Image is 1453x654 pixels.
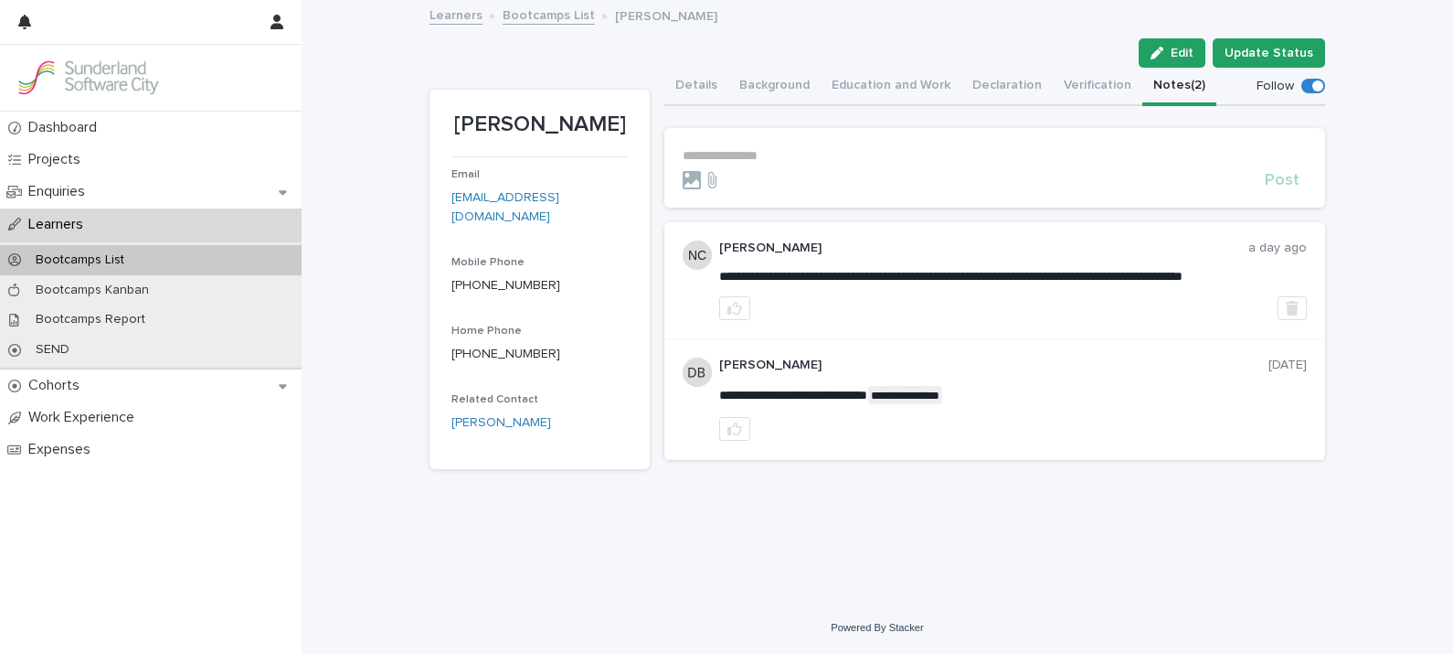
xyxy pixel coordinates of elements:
p: Expenses [21,441,105,458]
button: like this post [719,417,750,441]
img: GVzBcg19RCOYju8xzymn [15,59,161,96]
button: Post [1257,172,1307,188]
p: Bootcamps List [21,252,139,268]
button: Declaration [961,68,1053,106]
button: Notes (2) [1142,68,1216,106]
a: Bootcamps List [503,4,595,25]
button: Delete post [1278,296,1307,320]
p: Work Experience [21,409,149,426]
p: [PERSON_NAME] [615,5,717,25]
a: [PHONE_NUMBER] [451,348,560,360]
a: [PERSON_NAME] [451,413,551,433]
a: Powered By Stacker [831,622,923,633]
span: Mobile Phone [451,257,525,268]
button: Details [664,68,728,106]
p: [PERSON_NAME] [451,112,628,138]
span: Edit [1171,47,1193,59]
span: Email [451,169,480,180]
button: Verification [1053,68,1142,106]
p: a day ago [1248,241,1307,256]
button: Background [728,68,821,106]
button: like this post [719,296,750,320]
span: Home Phone [451,326,522,337]
p: Cohorts [21,377,94,394]
a: [PHONE_NUMBER] [451,279,560,292]
a: Learners [430,4,483,25]
p: [PERSON_NAME] [719,241,1248,256]
p: Dashboard [21,119,111,136]
p: Learners [21,216,98,233]
span: Related Contact [451,394,538,405]
p: Bootcamps Kanban [21,283,164,298]
button: Update Status [1213,38,1325,68]
p: [DATE] [1268,358,1307,373]
span: Update Status [1225,44,1313,62]
p: [PERSON_NAME] [719,358,1268,373]
p: Projects [21,151,95,168]
p: Enquiries [21,183,100,200]
a: [EMAIL_ADDRESS][DOMAIN_NAME] [451,191,559,223]
p: SEND [21,342,84,358]
p: Bootcamps Report [21,312,160,327]
button: Education and Work [821,68,961,106]
span: Post [1265,172,1299,188]
button: Edit [1139,38,1205,68]
p: Follow [1257,79,1294,94]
